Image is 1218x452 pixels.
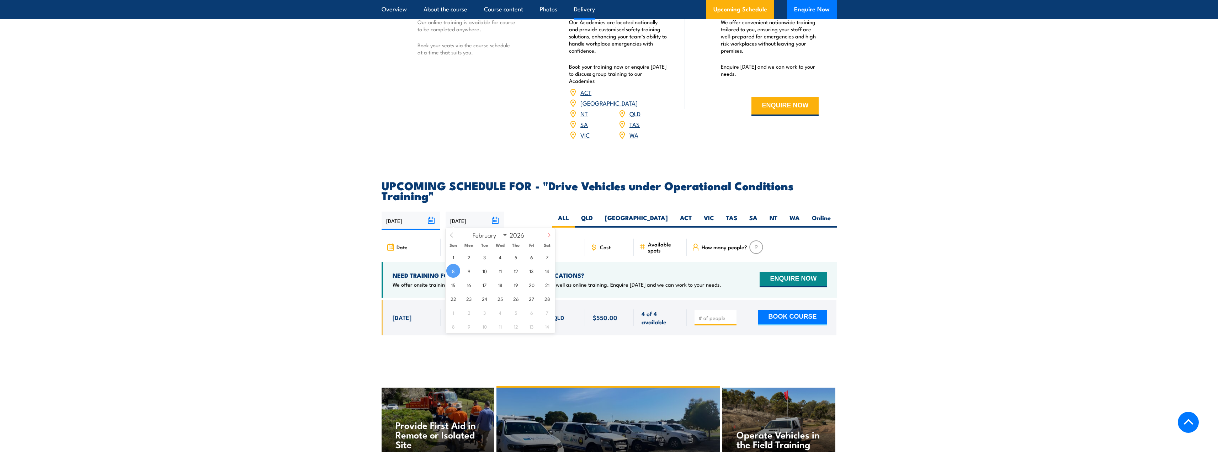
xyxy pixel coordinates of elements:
[493,250,507,264] span: February 4, 2026
[446,264,460,278] span: February 8, 2026
[509,250,523,264] span: February 5, 2026
[493,243,508,248] span: Wed
[478,319,491,333] span: March 10, 2026
[648,241,682,253] span: Available spots
[599,214,674,228] label: [GEOGRAPHIC_DATA]
[569,63,667,84] p: Book your training now or enquire [DATE] to discuss group training to our Academies
[702,244,747,250] span: How many people?
[508,230,531,239] input: Year
[477,243,493,248] span: Tue
[736,430,821,449] h4: Operate Vehicles in the Field Training
[580,131,590,139] a: VIC
[629,131,638,139] a: WA
[743,214,764,228] label: SA
[569,18,667,54] p: Our Academies are located nationally and provide customised safety training solutions, enhancing ...
[417,42,516,56] p: Book your seats via the course schedule at a time that suits you.
[525,319,538,333] span: March 13, 2026
[395,420,480,449] h4: Provide First Aid in Remote or Isolated Site
[393,313,411,321] span: [DATE]
[509,278,523,292] span: February 19, 2026
[698,314,734,321] input: # of people
[397,244,408,250] span: Date
[446,319,460,333] span: March 8, 2026
[721,63,819,77] p: Enquire [DATE] and we can work to your needs.
[446,212,504,230] input: To date
[806,214,837,228] label: Online
[462,292,476,305] span: February 23, 2026
[446,305,460,319] span: March 1, 2026
[525,264,538,278] span: February 13, 2026
[783,214,806,228] label: WA
[629,120,640,128] a: TAS
[382,212,440,230] input: From date
[760,272,827,287] button: ENQUIRE NOW
[540,292,554,305] span: February 28, 2026
[493,292,507,305] span: February 25, 2026
[462,305,476,319] span: March 2, 2026
[764,214,783,228] label: NT
[493,305,507,319] span: March 4, 2026
[539,243,555,248] span: Sat
[600,244,611,250] span: Cost
[525,305,538,319] span: March 6, 2026
[478,264,491,278] span: February 10, 2026
[393,281,721,288] p: We offer onsite training, training at our centres, multisite solutions as well as online training...
[462,250,476,264] span: February 2, 2026
[721,18,819,54] p: We offer convenient nationwide training tailored to you, ensuring your staff are well-prepared fo...
[524,243,539,248] span: Fri
[751,97,819,116] button: ENQUIRE NOW
[382,180,837,200] h2: UPCOMING SCHEDULE FOR - "Drive Vehicles under Operational Conditions Training"
[469,230,508,239] select: Month
[446,250,460,264] span: February 1, 2026
[720,214,743,228] label: TAS
[393,271,721,279] h4: NEED TRAINING FOR LARGER GROUPS OR MULTIPLE LOCATIONS?
[446,243,461,248] span: Sun
[446,278,460,292] span: February 15, 2026
[509,264,523,278] span: February 12, 2026
[462,278,476,292] span: February 16, 2026
[580,99,638,107] a: [GEOGRAPHIC_DATA]
[593,313,617,321] span: $550.00
[478,305,491,319] span: March 3, 2026
[575,214,599,228] label: QLD
[540,319,554,333] span: March 14, 2026
[525,278,538,292] span: February 20, 2026
[580,109,588,118] a: NT
[552,214,575,228] label: ALL
[525,250,538,264] span: February 6, 2026
[446,292,460,305] span: February 22, 2026
[758,310,827,325] button: BOOK COURSE
[508,243,524,248] span: Thu
[540,305,554,319] span: March 7, 2026
[478,278,491,292] span: February 17, 2026
[478,250,491,264] span: February 3, 2026
[580,120,588,128] a: SA
[478,292,491,305] span: February 24, 2026
[461,243,477,248] span: Mon
[493,278,507,292] span: February 18, 2026
[509,305,523,319] span: March 5, 2026
[525,292,538,305] span: February 27, 2026
[509,319,523,333] span: March 12, 2026
[509,292,523,305] span: February 26, 2026
[493,264,507,278] span: February 11, 2026
[493,319,507,333] span: March 11, 2026
[674,214,698,228] label: ACT
[698,214,720,228] label: VIC
[580,88,591,96] a: ACT
[540,264,554,278] span: February 14, 2026
[462,264,476,278] span: February 9, 2026
[540,250,554,264] span: February 7, 2026
[629,109,640,118] a: QLD
[462,319,476,333] span: March 9, 2026
[417,18,516,33] p: Our online training is available for course to be completed anywhere.
[540,278,554,292] span: February 21, 2026
[642,309,679,326] span: 4 of 4 available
